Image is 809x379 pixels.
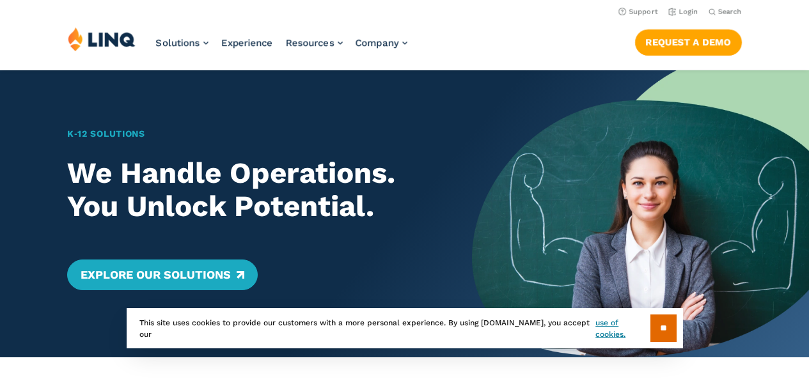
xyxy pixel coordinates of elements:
a: Company [356,37,407,49]
a: Experience [221,37,273,49]
a: Resources [286,37,343,49]
a: use of cookies. [595,317,650,340]
div: This site uses cookies to provide our customers with a more personal experience. By using [DOMAIN... [127,308,683,348]
a: Solutions [156,37,208,49]
a: Request a Demo [635,29,742,55]
a: Support [618,8,658,16]
span: Resources [286,37,334,49]
a: Login [668,8,698,16]
img: Home Banner [472,70,809,357]
nav: Button Navigation [635,27,742,55]
span: Company [356,37,399,49]
img: LINQ | K‑12 Software [68,27,136,51]
button: Open Search Bar [709,7,742,17]
a: Explore Our Solutions [67,259,257,290]
nav: Primary Navigation [156,27,407,69]
h1: K‑12 Solutions [67,127,439,141]
span: Search [718,8,742,16]
h2: We Handle Operations. You Unlock Potential. [67,157,439,224]
span: Solutions [156,37,200,49]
